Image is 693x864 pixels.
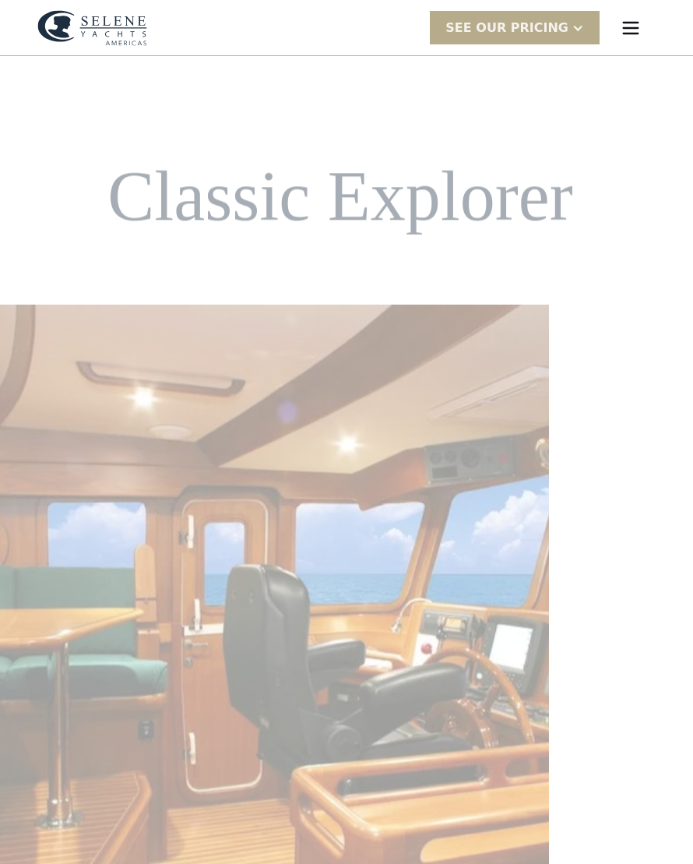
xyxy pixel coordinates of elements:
[430,11,600,44] div: SEE Our Pricing
[445,19,568,37] div: SEE Our Pricing
[606,3,656,53] div: menu
[37,10,147,46] a: home
[37,10,147,46] img: logo
[107,157,572,235] h1: Classic Explorer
